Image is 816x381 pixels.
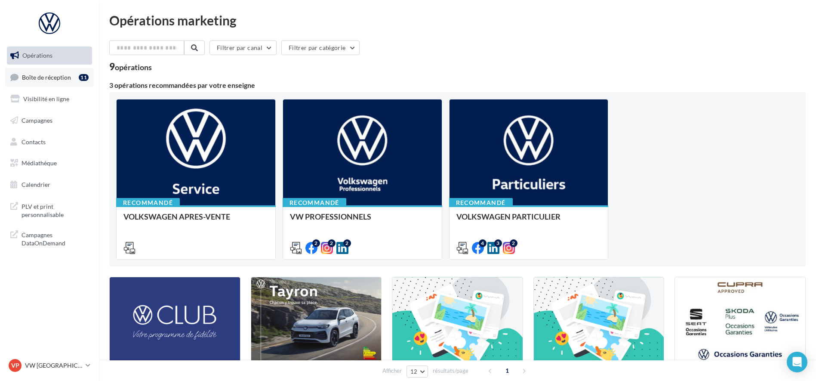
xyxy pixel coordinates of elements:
[787,352,807,372] div: Open Intercom Messenger
[5,197,94,223] a: PLV et print personnalisable
[109,14,806,27] div: Opérations marketing
[7,357,92,374] a: VP VW [GEOGRAPHIC_DATA] 20
[22,181,50,188] span: Calendrier
[5,226,94,251] a: Campagnes DataOnDemand
[406,366,428,378] button: 12
[22,138,46,145] span: Contacts
[382,367,402,375] span: Afficher
[5,90,94,108] a: Visibilité en ligne
[209,40,277,55] button: Filtrer par canal
[22,159,57,167] span: Médiathèque
[5,154,94,172] a: Médiathèque
[22,229,89,248] span: Campagnes DataOnDemand
[22,117,52,124] span: Campagnes
[11,361,19,370] span: VP
[456,212,560,221] span: VOLKSWAGEN PARTICULIER
[116,198,180,208] div: Recommandé
[22,201,89,219] span: PLV et print personnalisable
[5,46,94,65] a: Opérations
[23,95,69,102] span: Visibilité en ligne
[22,73,71,81] span: Boîte de réception
[510,239,517,247] div: 2
[494,239,502,247] div: 3
[312,239,320,247] div: 2
[22,52,52,59] span: Opérations
[433,367,468,375] span: résultats/page
[479,239,487,247] div: 4
[115,63,152,71] div: opérations
[5,112,94,130] a: Campagnes
[79,74,89,81] div: 11
[343,239,351,247] div: 2
[500,364,514,378] span: 1
[281,40,360,55] button: Filtrer par catégorie
[328,239,336,247] div: 2
[410,368,418,375] span: 12
[449,198,513,208] div: Recommandé
[25,361,82,370] p: VW [GEOGRAPHIC_DATA] 20
[283,198,346,208] div: Recommandé
[5,176,94,194] a: Calendrier
[109,62,152,71] div: 9
[109,82,806,89] div: 3 opérations recommandées par votre enseigne
[5,133,94,151] a: Contacts
[5,68,94,87] a: Boîte de réception11
[290,212,371,221] span: VW PROFESSIONNELS
[123,212,230,221] span: VOLKSWAGEN APRES-VENTE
